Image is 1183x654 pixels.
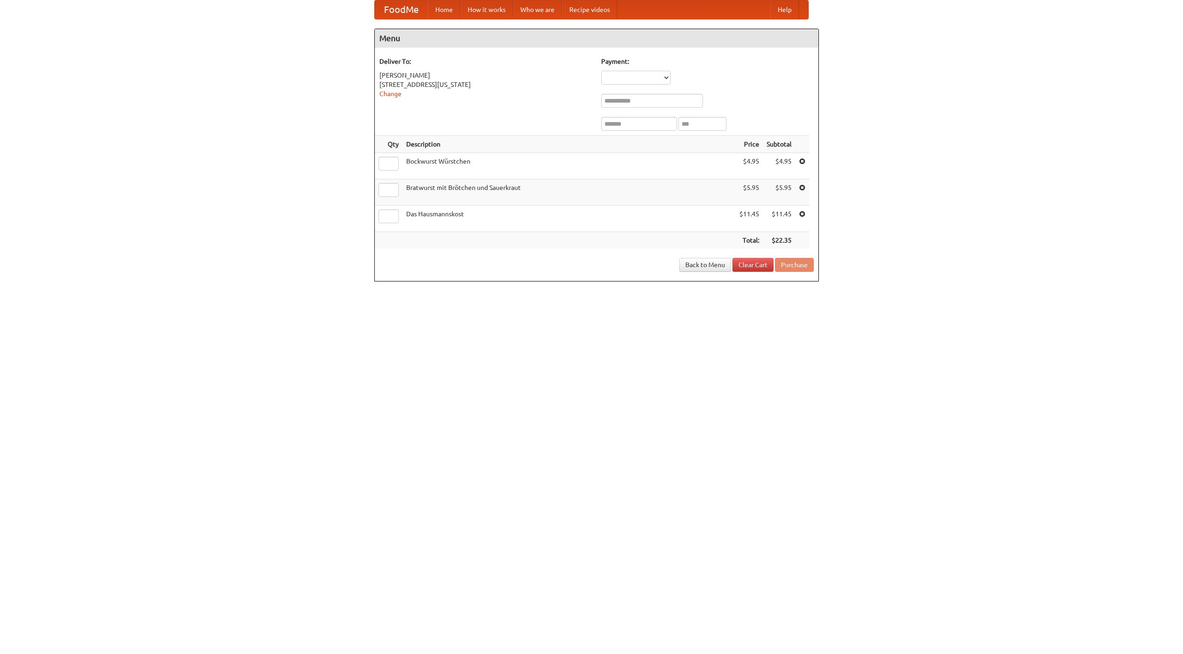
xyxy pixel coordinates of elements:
[601,57,814,66] h5: Payment:
[736,206,763,232] td: $11.45
[770,0,799,19] a: Help
[379,90,402,98] a: Change
[460,0,513,19] a: How it works
[732,258,774,272] a: Clear Cart
[402,206,736,232] td: Das Hausmannskost
[736,232,763,249] th: Total:
[428,0,460,19] a: Home
[402,179,736,206] td: Bratwurst mit Brötchen und Sauerkraut
[763,179,795,206] td: $5.95
[775,258,814,272] button: Purchase
[513,0,562,19] a: Who we are
[763,206,795,232] td: $11.45
[562,0,617,19] a: Recipe videos
[763,153,795,179] td: $4.95
[679,258,731,272] a: Back to Menu
[402,153,736,179] td: Bockwurst Würstchen
[375,0,428,19] a: FoodMe
[379,80,592,89] div: [STREET_ADDRESS][US_STATE]
[379,57,592,66] h5: Deliver To:
[763,136,795,153] th: Subtotal
[379,71,592,80] div: [PERSON_NAME]
[402,136,736,153] th: Description
[375,29,818,48] h4: Menu
[763,232,795,249] th: $22.35
[736,179,763,206] td: $5.95
[375,136,402,153] th: Qty
[736,136,763,153] th: Price
[736,153,763,179] td: $4.95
